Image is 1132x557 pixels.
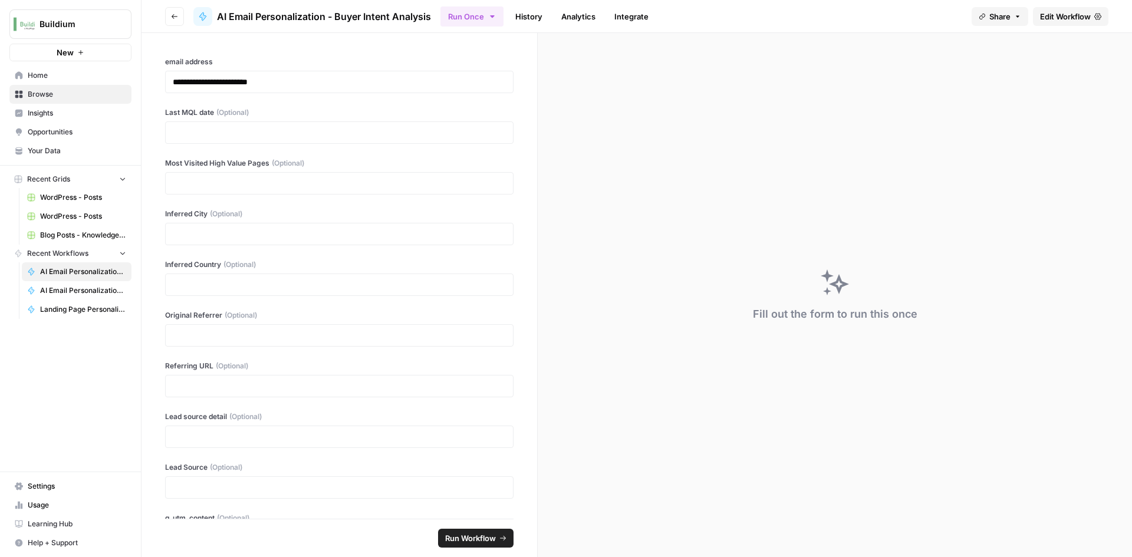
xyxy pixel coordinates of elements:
[165,411,514,422] label: Lead source detail
[14,14,35,35] img: Buildium Logo
[753,306,917,322] div: Fill out the form to run this once
[1040,11,1091,22] span: Edit Workflow
[9,496,131,515] a: Usage
[22,281,131,300] a: AI Email Personalization + Buyer Summary2
[9,533,131,552] button: Help + Support
[607,7,656,26] a: Integrate
[28,519,126,529] span: Learning Hub
[40,285,126,296] span: AI Email Personalization + Buyer Summary2
[554,7,603,26] a: Analytics
[165,513,514,523] label: q_utm_content
[165,57,514,67] label: email address
[440,6,504,27] button: Run Once
[210,209,242,219] span: (Optional)
[28,500,126,510] span: Usage
[9,85,131,104] a: Browse
[22,300,131,319] a: Landing Page Personalization Test
[989,11,1011,22] span: Share
[40,266,126,277] span: AI Email Personalization - Buyer Intent Analysis
[28,108,126,118] span: Insights
[28,538,126,548] span: Help + Support
[217,513,249,523] span: (Optional)
[28,127,126,137] span: Opportunities
[972,7,1028,26] button: Share
[272,158,304,169] span: (Optional)
[57,47,74,58] span: New
[165,209,514,219] label: Inferred City
[9,104,131,123] a: Insights
[9,515,131,533] a: Learning Hub
[40,211,126,222] span: WordPress - Posts
[165,361,514,371] label: Referring URL
[22,188,131,207] a: WordPress - Posts
[165,158,514,169] label: Most Visited High Value Pages
[22,207,131,226] a: WordPress - Posts
[9,141,131,160] a: Your Data
[28,481,126,492] span: Settings
[22,226,131,245] a: Blog Posts - Knowledge Base.csv
[28,70,126,81] span: Home
[9,9,131,39] button: Workspace: Buildium
[217,9,431,24] span: AI Email Personalization - Buyer Intent Analysis
[438,529,514,548] button: Run Workflow
[165,259,514,270] label: Inferred Country
[193,7,431,26] a: AI Email Personalization - Buyer Intent Analysis
[9,123,131,141] a: Opportunities
[9,44,131,61] button: New
[9,477,131,496] a: Settings
[508,7,549,26] a: History
[27,248,88,259] span: Recent Workflows
[229,411,262,422] span: (Optional)
[40,230,126,240] span: Blog Posts - Knowledge Base.csv
[1033,7,1108,26] a: Edit Workflow
[27,174,70,184] span: Recent Grids
[210,462,242,473] span: (Optional)
[225,310,257,321] span: (Optional)
[40,18,111,30] span: Buildium
[165,462,514,473] label: Lead Source
[165,310,514,321] label: Original Referrer
[445,532,496,544] span: Run Workflow
[223,259,256,270] span: (Optional)
[9,245,131,262] button: Recent Workflows
[216,107,249,118] span: (Optional)
[40,304,126,315] span: Landing Page Personalization Test
[28,146,126,156] span: Your Data
[9,66,131,85] a: Home
[22,262,131,281] a: AI Email Personalization - Buyer Intent Analysis
[40,192,126,203] span: WordPress - Posts
[9,170,131,188] button: Recent Grids
[28,89,126,100] span: Browse
[216,361,248,371] span: (Optional)
[165,107,514,118] label: Last MQL date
